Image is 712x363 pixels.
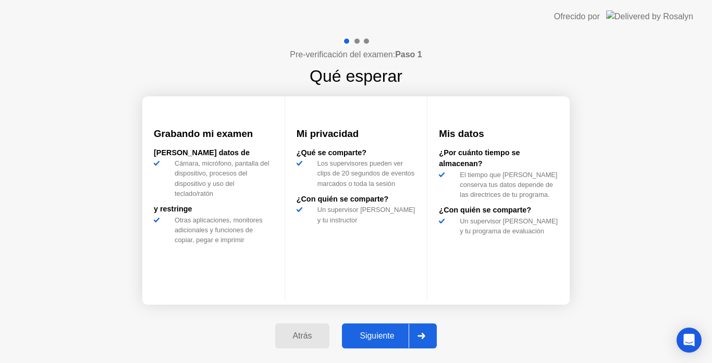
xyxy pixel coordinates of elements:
h1: Qué esperar [310,64,402,89]
h3: Mi privacidad [297,127,416,141]
div: ¿Con quién se comparte? [297,194,416,205]
div: Otras aplicaciones, monitores adicionales y funciones de copiar, pegar e imprimir [170,215,273,245]
h3: Grabando mi examen [154,127,273,141]
button: Siguiente [342,323,437,348]
div: y restringe [154,204,273,215]
div: ¿Por cuánto tiempo se almacenan? [439,147,558,170]
h4: Pre-verificación del examen: [290,48,422,61]
img: Delivered by Rosalyn [606,10,693,22]
div: Open Intercom Messenger [677,328,702,353]
div: Cámara, micrófono, pantalla del dispositivo, procesos del dispositivo y uso del teclado/ratón [170,158,273,198]
div: Un supervisor [PERSON_NAME] y tu programa de evaluación [456,216,558,236]
div: Ofrecido por [554,10,600,23]
div: Los supervisores pueden ver clips de 20 segundos de eventos marcados o toda la sesión [313,158,416,189]
div: ¿Qué se comparte? [297,147,416,159]
h3: Mis datos [439,127,558,141]
div: El tiempo que [PERSON_NAME] conserva tus datos depende de las directrices de tu programa. [456,170,558,200]
div: Atrás [278,331,327,341]
div: Un supervisor [PERSON_NAME] y tu instructor [313,205,416,224]
button: Atrás [275,323,330,348]
div: Siguiente [345,331,409,341]
b: Paso 1 [395,50,422,59]
div: ¿Con quién se comparte? [439,205,558,216]
div: [PERSON_NAME] datos de [154,147,273,159]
